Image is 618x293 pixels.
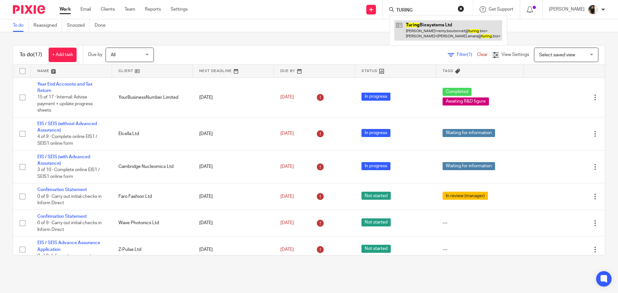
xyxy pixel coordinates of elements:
span: All [111,53,116,57]
td: YourBusinessNumber Limited [112,78,193,117]
span: In progress [361,93,390,101]
span: View Settings [501,52,529,57]
a: EIS / SEIS (without Advanced Assurance) [37,122,97,133]
a: Confirmation Statement [37,188,87,192]
td: Z-Pulse Ltd [112,236,193,263]
p: Due by [88,51,102,58]
input: Search [396,8,454,14]
span: Completed [443,88,472,96]
span: Select saved view [539,53,575,57]
a: To do [13,19,29,32]
span: 0 of 9 · Carry out initial checks in Inform Direct [37,194,102,206]
button: Clear [458,5,464,12]
td: [DATE] [193,117,274,150]
span: [DATE] [280,95,294,99]
td: [DATE] [193,210,274,236]
a: Team [125,6,135,13]
span: Waiting for information [443,129,495,137]
div: --- [443,246,518,253]
span: [DATE] [280,221,294,225]
a: Settings [171,6,188,13]
a: Reassigned [33,19,62,32]
span: Not started [361,245,391,253]
span: (17) [33,52,42,57]
span: Tags [443,69,454,73]
a: Email [80,6,91,13]
a: Reports [145,6,161,13]
img: Janice%20Tang.jpeg [588,5,598,15]
h1: To do [20,51,42,58]
span: In progress [361,129,390,137]
td: Elcella Ltd [112,117,193,150]
td: [DATE] [193,183,274,210]
td: [DATE] [193,78,274,117]
a: + Add task [49,48,77,62]
p: [PERSON_NAME] [549,6,585,13]
span: Awaiting R&D figure [443,97,489,105]
span: (1) [467,52,472,57]
span: 0 of 8 · Information request [37,254,91,258]
a: Work [60,6,71,13]
td: Faro Fashion Ltd [112,183,193,210]
div: --- [443,220,518,226]
a: Clear [477,52,488,57]
span: Not started [361,218,391,226]
td: Cambridge Nucleomics Ltd [112,150,193,183]
a: Year End Accounts and Tax Return [37,82,92,93]
td: [DATE] [193,236,274,263]
a: Clients [101,6,115,13]
span: 4 of 9 · Complete online EIS1 / SEIS1 online form [37,135,97,146]
span: 0 of 9 · Carry out initial checks in Inform Direct [37,221,102,232]
td: Wave Photonics Ltd [112,210,193,236]
span: 3 of 10 · Complete online EIS1 / SEIS1 online form [37,168,100,179]
span: [DATE] [280,132,294,136]
a: Snoozed [67,19,90,32]
span: [DATE] [280,247,294,252]
a: EIS / SEIS (with Advanced Assurance) [37,155,90,166]
span: Get Support [489,7,513,12]
img: Pixie [13,5,45,14]
span: 15 of 17 · Internal: Advise payment + update progress sheets [37,95,93,113]
span: In review (manager) [443,192,488,200]
a: Confirmation Statement [37,214,87,219]
a: EIS / SEIS Advance Assurance Application [37,241,100,252]
a: Done [95,19,110,32]
span: Filter [457,52,477,57]
span: [DATE] [280,194,294,199]
span: Waiting for information [443,162,495,170]
td: [DATE] [193,150,274,183]
span: [DATE] [280,164,294,169]
span: Not started [361,192,391,200]
span: In progress [361,162,390,170]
